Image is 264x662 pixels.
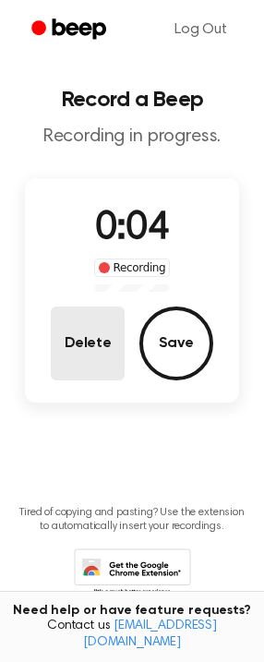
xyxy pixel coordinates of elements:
h1: Record a Beep [15,89,249,111]
button: Save Audio Record [139,307,213,380]
p: Recording in progress. [15,126,249,149]
span: Contact us [11,619,253,651]
a: Log Out [156,7,246,52]
a: Beep [18,12,123,48]
div: Recording [94,259,171,277]
span: 0:04 [95,210,169,248]
p: Tired of copying and pasting? Use the extension to automatically insert your recordings. [15,506,249,534]
a: [EMAIL_ADDRESS][DOMAIN_NAME] [83,620,217,649]
button: Delete Audio Record [51,307,125,380]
